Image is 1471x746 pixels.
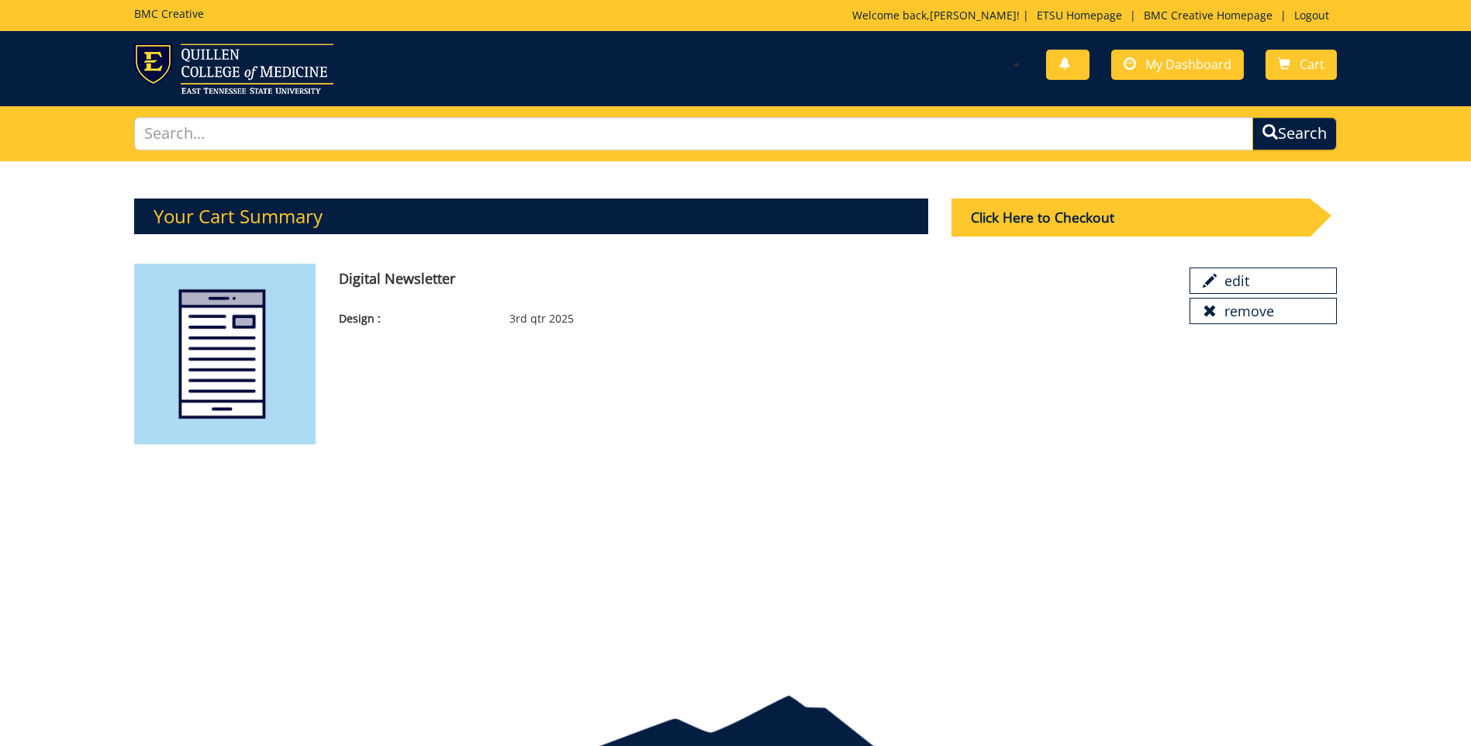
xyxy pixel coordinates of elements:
[1266,50,1337,80] a: Cart
[930,8,1017,22] a: [PERSON_NAME]
[134,8,204,19] h5: BMC Creative
[1190,268,1337,294] a: edit
[1111,50,1244,80] a: My Dashboard
[852,8,1337,23] p: Welcome back, ! | | |
[134,264,315,444] img: digital-newsletter-594830bb2b9201.48727129.png
[1286,8,1337,22] a: Logout
[339,271,1167,287] h4: Digital Newsletter
[1190,298,1337,324] a: remove
[1145,56,1231,73] span: My Dashboard
[134,199,928,234] h3: Your Cart Summary
[134,117,1253,150] input: Search...
[1136,8,1280,22] a: BMC Creative Homepage
[1029,8,1130,22] a: ETSU Homepage
[1300,56,1324,73] span: Cart
[339,311,509,326] span: Design :
[951,226,1335,240] a: Click Here to Checkout
[339,311,827,326] p: 3rd qtr 2025
[134,43,333,94] img: ETSU logo
[951,199,1310,237] div: Click Here to Checkout
[1252,117,1337,150] button: Search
